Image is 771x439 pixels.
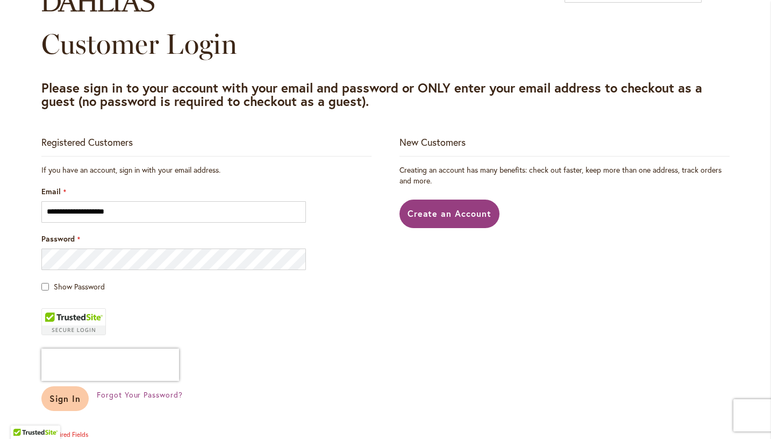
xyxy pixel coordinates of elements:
[399,165,730,186] p: Creating an account has many benefits: check out faster, keep more than one address, track orders...
[41,79,702,110] strong: Please sign in to your account with your email and password or ONLY enter your email address to c...
[49,393,81,404] span: Sign In
[408,208,492,219] span: Create an Account
[54,281,105,292] span: Show Password
[41,349,179,381] iframe: reCAPTCHA
[41,165,372,175] div: If you have an account, sign in with your email address.
[41,186,61,196] span: Email
[41,308,106,335] div: TrustedSite Certified
[41,27,237,61] span: Customer Login
[41,386,89,411] button: Sign In
[41,233,75,244] span: Password
[41,136,133,148] strong: Registered Customers
[399,136,466,148] strong: New Customers
[8,401,38,431] iframe: Launch Accessibility Center
[97,390,183,400] a: Forgot Your Password?
[399,200,500,228] a: Create an Account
